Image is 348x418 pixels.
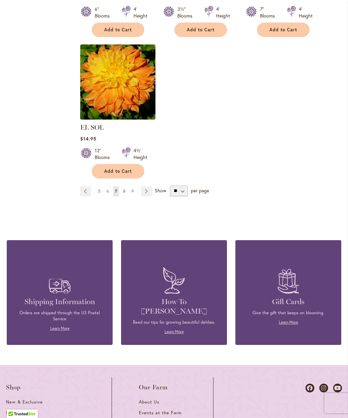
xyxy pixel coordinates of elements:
button: Add to Cart [92,23,144,37]
span: Add to Cart [104,168,132,174]
div: 4' Height [216,6,230,19]
span: Add to Cart [269,27,297,33]
button: Add to Cart [174,23,227,37]
a: Learn More [279,320,298,325]
p: Orders are shipped through the US Postal Service [17,310,103,322]
a: 5 [96,186,102,196]
h4: Gift Cards [245,297,331,307]
span: 9 [132,189,134,194]
span: Add to Cart [187,27,214,33]
a: Dahlias on Facebook [306,384,314,392]
a: Learn More [50,326,69,331]
h4: Shipping Information [17,297,103,307]
span: Shop [6,384,21,391]
button: Add to Cart [257,23,310,37]
a: 8 [121,186,127,196]
span: 7 [115,189,117,194]
span: Show [155,187,166,193]
img: EL SOL [80,44,155,120]
span: $14.95 [80,135,96,142]
a: 9 [130,186,136,196]
div: 4' Height [299,6,313,19]
a: Dahlias on Youtube [333,384,342,392]
span: per page [191,187,209,193]
button: Add to Cart [92,164,144,179]
span: 6 [107,189,109,194]
span: 8 [123,189,125,194]
div: 7" Blooms [260,6,279,19]
a: Dahlias on Instagram [319,384,328,392]
span: About Us [139,399,159,405]
div: 6" Blooms [95,6,114,19]
span: Events at the Farm [139,410,181,416]
div: 3½" Blooms [177,6,196,19]
div: 4' Height [134,6,147,19]
p: Read our tips for growing beautiful dahlias. [131,319,217,325]
h4: How To [PERSON_NAME] [131,297,217,316]
a: EL SOL [80,123,104,131]
div: 4½' Height [134,147,147,161]
span: Add to Cart [104,27,132,33]
span: 5 [98,189,100,194]
a: 6 [105,186,111,196]
span: New & Exclusive [6,399,43,405]
div: 12" Blooms [95,147,114,161]
a: Learn More [165,329,184,334]
a: EL SOL [80,115,155,121]
span: Our Farm [139,384,168,391]
p: Give the gift that keeps on blooming. [245,310,331,316]
iframe: Launch Accessibility Center [5,394,24,413]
